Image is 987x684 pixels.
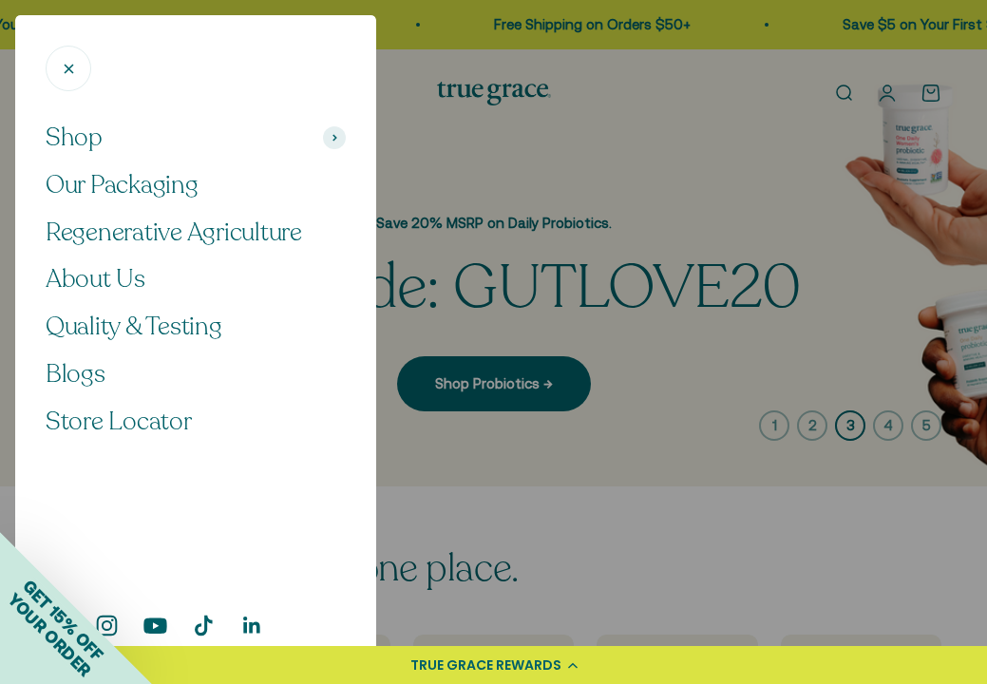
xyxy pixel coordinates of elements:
[46,46,91,91] button: Close
[46,216,302,249] span: Regenerative Agriculture
[46,310,222,343] span: Quality & Testing
[46,122,346,154] button: Shop
[46,217,346,249] a: Regenerative Agriculture
[46,311,346,343] a: Quality & Testing
[19,576,107,664] span: GET 15% OFF
[142,613,168,638] a: Follow on YouTube
[46,406,346,438] a: Store Locator
[46,168,199,201] span: Our Packaging
[46,405,192,438] span: Store Locator
[410,655,561,675] div: TRUE GRACE REWARDS
[239,613,265,638] a: Follow on LinkedIn
[46,357,105,390] span: Blogs
[46,169,346,201] a: Our Packaging
[46,122,103,154] span: Shop
[46,263,346,295] a: About Us
[4,589,95,680] span: YOUR ORDER
[191,613,217,638] a: Follow on TikTok
[46,262,145,295] span: About Us
[46,358,346,390] a: Blogs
